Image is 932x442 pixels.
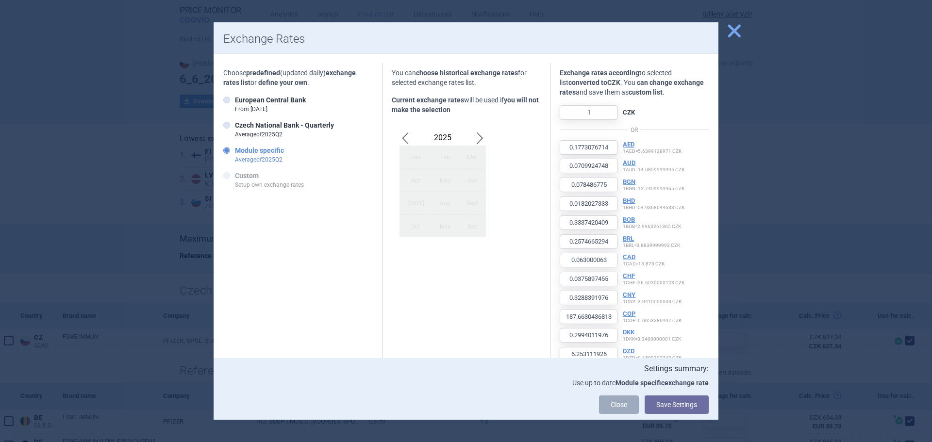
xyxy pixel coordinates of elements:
[223,68,372,87] p: Choose (updated daily) or .
[223,378,709,388] p: Use up to date
[623,310,682,324] p: 1 COP = 0.0053286997 CZK
[623,347,634,355] button: DZD
[399,214,432,237] div: Oct
[392,96,464,104] strong: Current exchange rates
[432,192,459,214] div: Aug
[623,178,635,186] button: BGN
[623,235,680,248] p: 1 BRL = 3.8839999993 CZK
[599,395,639,414] a: Close
[416,69,518,77] strong: choose historical exchange rates
[235,121,334,129] strong: Czech National Bank - Quarterly
[235,172,259,180] strong: Custom
[235,130,334,139] p: Average of 2025 Q 2
[623,216,681,229] p: 1 BOB = 2.9963261365 CZK
[616,379,709,387] strong: Module specific exchange rate
[235,147,284,154] strong: Module specific
[644,364,709,373] strong: Settings summary:
[474,130,486,146] span: Next Month
[235,155,284,164] p: Average of 2025 Q 2
[246,69,280,77] strong: predefined
[623,253,635,261] button: CAD
[623,235,634,243] button: BRL
[459,214,486,237] div: Dec
[258,79,307,86] strong: define your own
[235,96,306,104] strong: European Central Bank
[623,253,665,267] p: 1 CAD = 15.873 CZK
[623,159,635,167] button: AUD
[560,69,639,77] strong: Exchange rates according
[623,159,684,173] p: 1 AUD = 14.0859999995 CZK
[235,105,306,114] p: From [DATE]
[623,141,682,154] p: 1 AED = 5.6399138971 CZK
[568,79,620,86] strong: converted to CZK
[459,168,486,191] div: Jun
[645,395,709,414] button: Save Settings
[399,130,411,146] span: Previous Month
[623,197,684,211] p: 1 BHD = 54.9368044633 CZK
[432,168,459,191] div: May
[459,146,486,168] div: Mar
[623,178,684,192] p: 1 BGN = 12.7409999965 CZK
[223,32,709,46] h1: Exchange Rates
[623,272,635,280] button: CHF
[235,180,304,189] p: Setup own exchange rates
[623,291,682,305] p: 1 CNY = 3.0410000003 CZK
[623,310,635,318] button: COP
[399,130,486,146] div: 2025
[628,125,640,135] span: OR
[623,328,681,342] p: 1 DKK = 3.3400000001 CZK
[623,291,635,299] button: CNY
[623,197,635,205] button: BHD
[623,347,682,361] p: 1 DZD = 0.1599203743 CZK
[459,192,486,214] div: Sept
[629,88,663,96] strong: custom list
[399,192,432,214] div: [DATE]
[623,141,634,148] button: AED
[392,95,541,115] p: will be used if
[432,214,459,237] div: Nov
[560,68,709,97] p: to selected list . You and save them as .
[392,68,541,87] p: You can for selected exchange rates list.
[623,216,635,224] button: BOB
[432,146,459,168] div: Feb
[399,168,432,191] div: Apr
[399,146,432,168] div: Jan
[623,272,684,286] p: 1 CHF = 26.6030000123 CZK
[623,328,634,336] button: DKK
[623,109,635,116] strong: CZK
